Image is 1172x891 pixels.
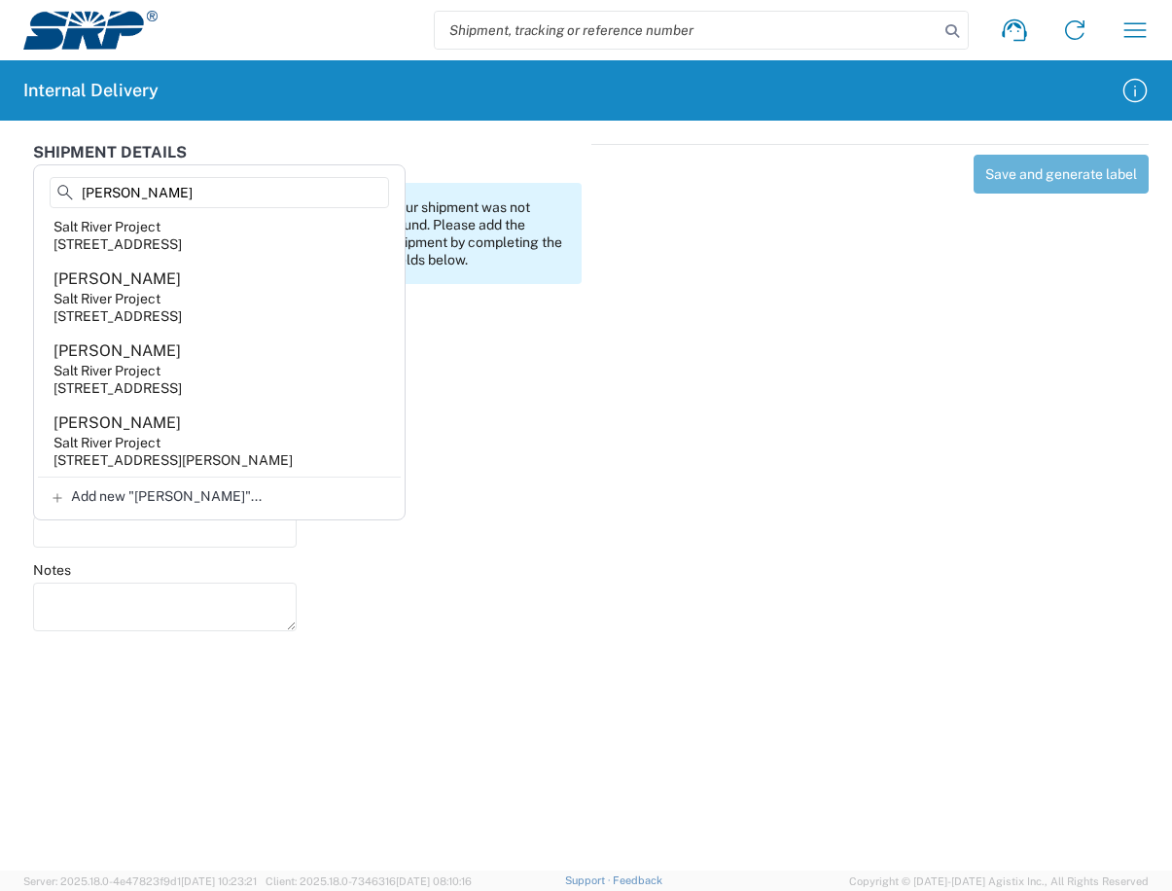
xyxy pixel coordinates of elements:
[53,268,181,290] div: [PERSON_NAME]
[53,290,160,307] div: Salt River Project
[53,451,293,469] div: [STREET_ADDRESS][PERSON_NAME]
[849,873,1149,890] span: Copyright © [DATE]-[DATE] Agistix Inc., All Rights Reserved
[266,875,472,887] span: Client: 2025.18.0-7346316
[53,235,182,253] div: [STREET_ADDRESS]
[53,412,181,434] div: [PERSON_NAME]
[71,487,262,505] span: Add new "[PERSON_NAME]"...
[53,218,160,235] div: Salt River Project
[53,307,182,325] div: [STREET_ADDRESS]
[23,79,159,102] h2: Internal Delivery
[565,874,614,886] a: Support
[396,875,472,887] span: [DATE] 08:10:16
[53,340,181,362] div: [PERSON_NAME]
[53,434,160,451] div: Salt River Project
[23,875,257,887] span: Server: 2025.18.0-4e47823f9d1
[435,12,939,49] input: Shipment, tracking or reference number
[33,144,582,183] div: SHIPMENT DETAILS
[53,379,182,397] div: [STREET_ADDRESS]
[390,198,565,268] span: Your shipment was not found. Please add the shipment by completing the fields below.
[33,561,71,579] label: Notes
[23,11,158,50] img: srp
[181,875,257,887] span: [DATE] 10:23:21
[613,874,662,886] a: Feedback
[53,362,160,379] div: Salt River Project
